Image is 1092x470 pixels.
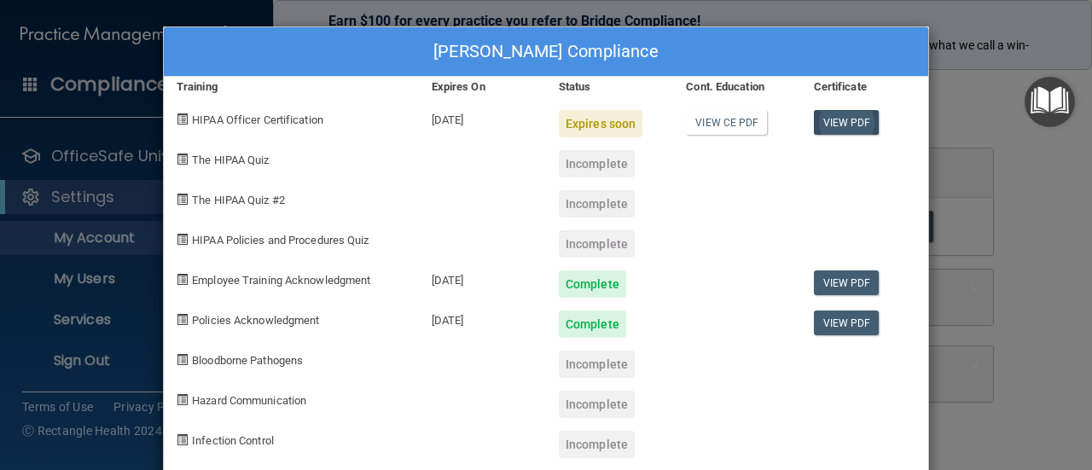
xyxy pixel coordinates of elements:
span: Employee Training Acknowledgment [192,274,370,287]
span: Policies Acknowledgment [192,314,319,327]
div: [DATE] [419,298,546,338]
a: View CE PDF [686,110,767,135]
span: Bloodborne Pathogens [192,354,303,367]
div: [DATE] [419,258,546,298]
div: Incomplete [559,230,635,258]
div: Incomplete [559,351,635,378]
div: Incomplete [559,391,635,418]
a: View PDF [814,310,880,335]
div: Status [546,77,673,97]
div: [PERSON_NAME] Compliance [164,27,928,77]
span: HIPAA Officer Certification [192,113,323,126]
div: Training [164,77,419,97]
div: Complete [559,310,626,338]
div: Incomplete [559,190,635,218]
span: Hazard Communication [192,394,306,407]
div: Incomplete [559,150,635,177]
div: Cont. Education [673,77,800,97]
span: HIPAA Policies and Procedures Quiz [192,234,369,247]
a: View PDF [814,270,880,295]
span: The HIPAA Quiz [192,154,269,166]
div: Complete [559,270,626,298]
a: View PDF [814,110,880,135]
div: Certificate [801,77,928,97]
button: Open Resource Center [1025,77,1075,127]
span: The HIPAA Quiz #2 [192,194,285,206]
div: Expires On [419,77,546,97]
span: Infection Control [192,434,274,447]
div: Expires soon [559,110,642,137]
div: [DATE] [419,97,546,137]
div: Incomplete [559,431,635,458]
